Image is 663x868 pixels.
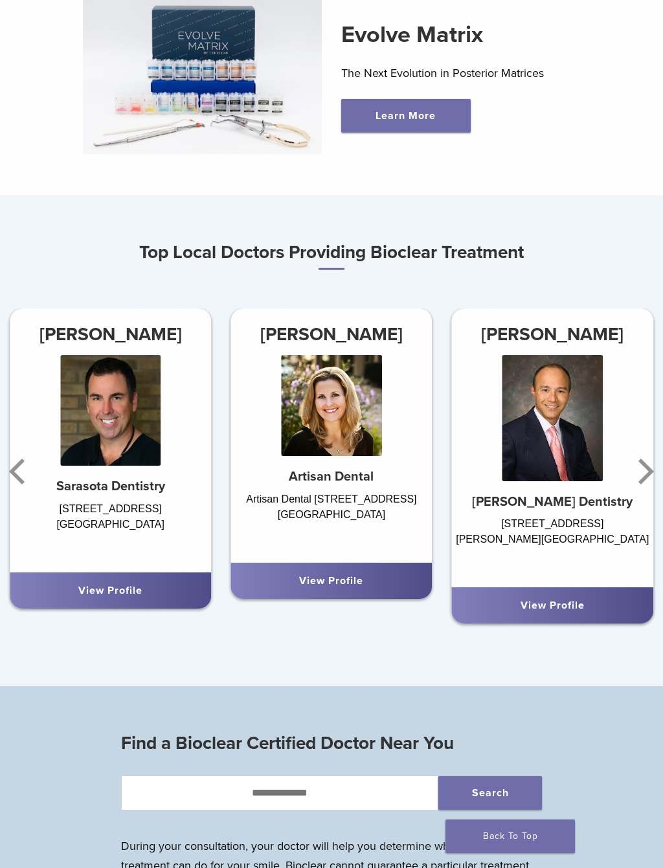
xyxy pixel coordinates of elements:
[10,319,211,350] h3: [PERSON_NAME]
[289,469,374,484] strong: Artisan Dental
[10,501,211,559] div: [STREET_ADDRESS] [GEOGRAPHIC_DATA]
[341,19,580,50] h2: Evolve Matrix
[56,479,165,494] strong: Sarasota Dentistry
[121,728,543,759] h3: Find a Bioclear Certified Doctor Near You
[6,433,32,510] button: Previous
[631,433,657,510] button: Next
[452,516,653,574] div: [STREET_ADDRESS] [PERSON_NAME][GEOGRAPHIC_DATA]
[341,63,580,83] p: The Next Evolution in Posterior Matrices
[438,776,542,810] button: Search
[452,319,653,350] h3: [PERSON_NAME]
[502,355,603,481] img: Dr. Larry Saylor
[299,574,363,587] a: View Profile
[521,599,585,612] a: View Profile
[60,355,161,466] img: Dr. Hank Michael
[230,492,432,550] div: Artisan Dental [STREET_ADDRESS] [GEOGRAPHIC_DATA]
[230,319,432,350] h3: [PERSON_NAME]
[341,99,471,133] a: Learn More
[281,355,382,456] img: Dr. Mary Isaacs
[445,819,575,853] a: Back To Top
[78,584,142,597] a: View Profile
[472,494,633,510] strong: [PERSON_NAME] Dentistry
